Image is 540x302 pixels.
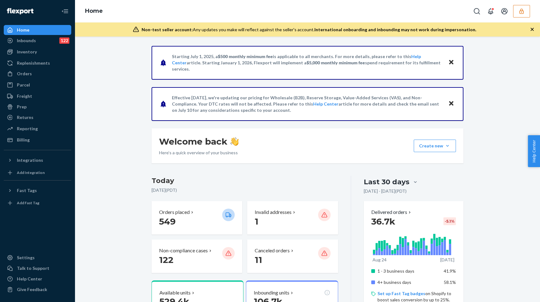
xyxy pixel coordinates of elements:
p: Non-compliance cases [159,247,208,254]
p: [DATE] - [DATE] ( PDT ) [364,188,407,194]
iframe: Opens a widget where you can chat to one of our agents [499,283,534,299]
img: hand-wave emoji [230,137,239,146]
button: Open account menu [498,5,511,17]
a: Prep [4,102,71,112]
div: Talk to Support [17,265,49,271]
div: Integrations [17,157,43,163]
span: 36.7k [371,216,395,227]
span: 41.9% [444,268,456,274]
a: Replenishments [4,58,71,68]
div: Inbounds [17,37,36,44]
a: Home [4,25,71,35]
ol: breadcrumbs [80,2,108,20]
button: Talk to Support [4,263,71,273]
img: Flexport logo [7,8,33,14]
button: Open Search Box [471,5,483,17]
h3: Today [152,176,338,186]
div: Returns [17,114,33,121]
a: Returns [4,112,71,122]
p: Aug 24 [372,257,387,263]
p: Canceled orders [255,247,290,254]
p: Invalid addresses [255,209,292,216]
button: Invalid addresses 1 [247,201,338,235]
p: Orders placed [159,209,190,216]
span: Non-test seller account: [142,27,193,32]
button: Close Navigation [59,5,71,17]
div: Orders [17,71,32,77]
p: 4+ business days [377,279,439,285]
p: [DATE] [440,257,454,263]
div: Replenishments [17,60,50,66]
p: Here’s a quick overview of your business [159,150,239,156]
p: [DATE] ( PDT ) [152,187,338,193]
button: Non-compliance cases 122 [152,240,242,273]
span: $500 monthly minimum fee [218,54,273,59]
a: Help Center [4,274,71,284]
button: Delivered orders [371,209,412,216]
p: Available units [159,289,191,296]
span: $5,000 monthly minimum fee [307,60,365,65]
a: Add Fast Tag [4,198,71,208]
a: Set up Fast Tag badges [377,291,425,296]
div: 122 [59,37,69,44]
div: -5.1 % [443,217,456,225]
div: Add Integration [17,170,45,175]
span: 11 [255,255,262,265]
button: Open notifications [484,5,497,17]
div: Give Feedback [17,286,47,293]
div: Reporting [17,126,38,132]
div: Parcel [17,82,30,88]
button: Close [447,58,455,67]
span: 549 [159,216,176,227]
div: Billing [17,137,30,143]
button: Integrations [4,155,71,165]
button: Close [447,99,455,108]
div: Freight [17,93,32,99]
div: Add Fast Tag [17,200,39,205]
span: 122 [159,255,173,265]
div: Settings [17,255,35,261]
button: Give Feedback [4,285,71,295]
p: Inbounding units [254,289,289,296]
button: Canceled orders 11 [247,240,338,273]
div: Inventory [17,49,37,55]
a: Help Center [313,101,338,106]
button: Orders placed 549 [152,201,242,235]
button: Help Center [528,135,540,167]
a: Home [85,7,103,14]
div: Home [17,27,29,33]
h1: Welcome back [159,136,239,147]
p: Starting July 1, 2025, a is applicable to all merchants. For more details, please refer to this a... [172,53,442,72]
a: Reporting [4,124,71,134]
a: Parcel [4,80,71,90]
button: Create new [414,140,456,152]
button: Fast Tags [4,186,71,196]
div: Last 30 days [364,177,409,187]
div: Fast Tags [17,187,37,194]
a: Orders [4,69,71,79]
a: Add Integration [4,168,71,178]
a: Billing [4,135,71,145]
a: Inventory [4,47,71,57]
div: Help Center [17,276,42,282]
p: Effective [DATE], we're updating our pricing for Wholesale (B2B), Reserve Storage, Value-Added Se... [172,95,442,113]
p: 1 - 3 business days [377,268,439,274]
div: Prep [17,104,27,110]
div: Any updates you make will reflect against the seller's account. [142,27,476,33]
span: International onboarding and inbounding may not work during impersonation. [314,27,476,32]
span: 58.1% [444,280,456,285]
a: Freight [4,91,71,101]
a: Settings [4,253,71,263]
a: Inbounds122 [4,36,71,46]
span: 1 [255,216,258,227]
